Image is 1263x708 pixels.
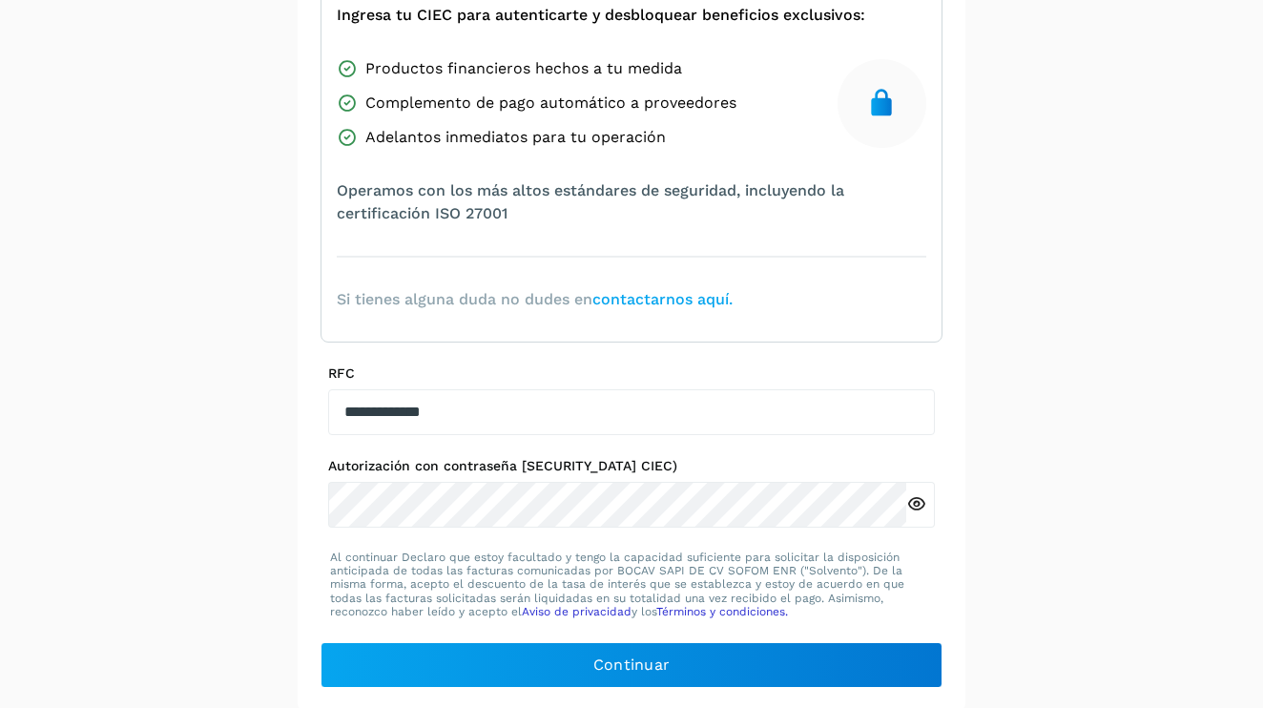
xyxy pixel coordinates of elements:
label: Autorización con contraseña [SECURITY_DATA] CIEC) [328,458,935,474]
p: Al continuar Declaro que estoy facultado y tengo la capacidad suficiente para solicitar la dispos... [330,551,933,619]
label: RFC [328,365,935,382]
button: Continuar [321,642,942,688]
img: secure [866,88,897,118]
span: Complemento de pago automático a proveedores [365,92,736,115]
span: Productos financieros hechos a tu medida [365,57,682,80]
span: Ingresa tu CIEC para autenticarte y desbloquear beneficios exclusivos: [337,4,865,27]
a: contactarnos aquí. [592,290,733,308]
span: Adelantos inmediatos para tu operación [365,126,666,149]
a: Aviso de privacidad [522,605,631,618]
span: Si tienes alguna duda no dudes en [337,288,733,311]
span: Operamos con los más altos estándares de seguridad, incluyendo la certificación ISO 27001 [337,179,926,225]
a: Términos y condiciones. [656,605,788,618]
span: Continuar [593,655,671,676]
